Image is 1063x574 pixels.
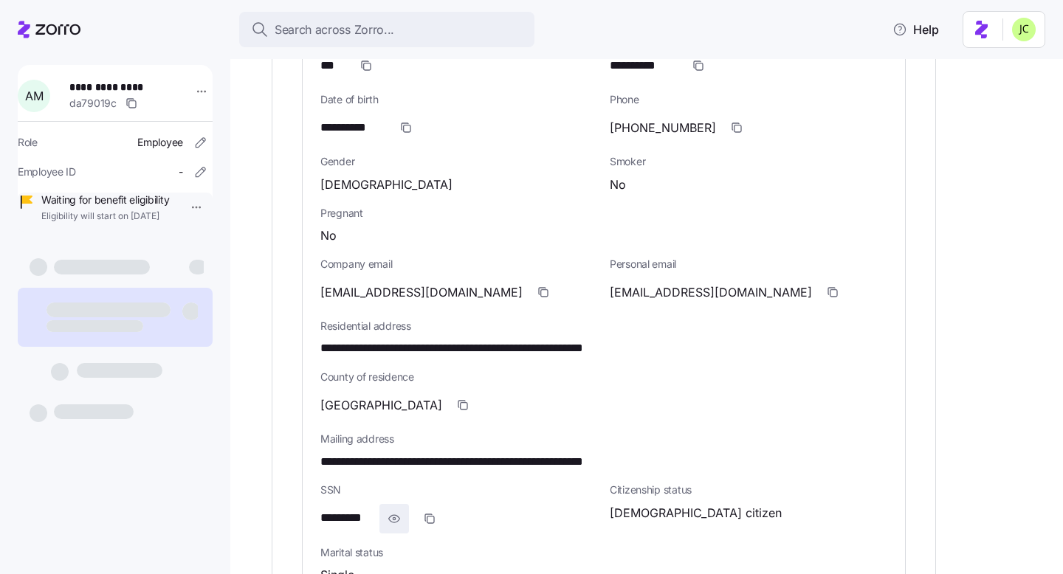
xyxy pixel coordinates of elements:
[610,92,887,107] span: Phone
[892,21,939,38] span: Help
[320,370,887,384] span: County of residence
[320,483,598,497] span: SSN
[18,135,38,150] span: Role
[41,210,169,223] span: Eligibility will start on [DATE]
[610,504,782,522] span: [DEMOGRAPHIC_DATA] citizen
[69,96,117,111] span: da79019c
[610,483,887,497] span: Citizenship status
[320,206,887,221] span: Pregnant
[610,257,887,272] span: Personal email
[610,283,812,302] span: [EMAIL_ADDRESS][DOMAIN_NAME]
[320,283,523,302] span: [EMAIL_ADDRESS][DOMAIN_NAME]
[320,319,887,333] span: Residential address
[320,176,453,194] span: [DEMOGRAPHIC_DATA]
[320,257,598,272] span: Company email
[275,21,394,39] span: Search across Zorro...
[25,90,43,102] span: A M
[320,396,442,415] span: [GEOGRAPHIC_DATA]
[320,545,598,560] span: Marital status
[137,135,183,150] span: Employee
[18,165,76,179] span: Employee ID
[610,119,716,137] span: [PHONE_NUMBER]
[320,154,598,169] span: Gender
[320,92,598,107] span: Date of birth
[1012,18,1036,41] img: 0d5040ea9766abea509702906ec44285
[881,15,951,44] button: Help
[41,193,169,207] span: Waiting for benefit eligibility
[179,165,183,179] span: -
[610,176,626,194] span: No
[320,227,337,245] span: No
[320,432,887,446] span: Mailing address
[610,154,887,169] span: Smoker
[239,12,534,47] button: Search across Zorro...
